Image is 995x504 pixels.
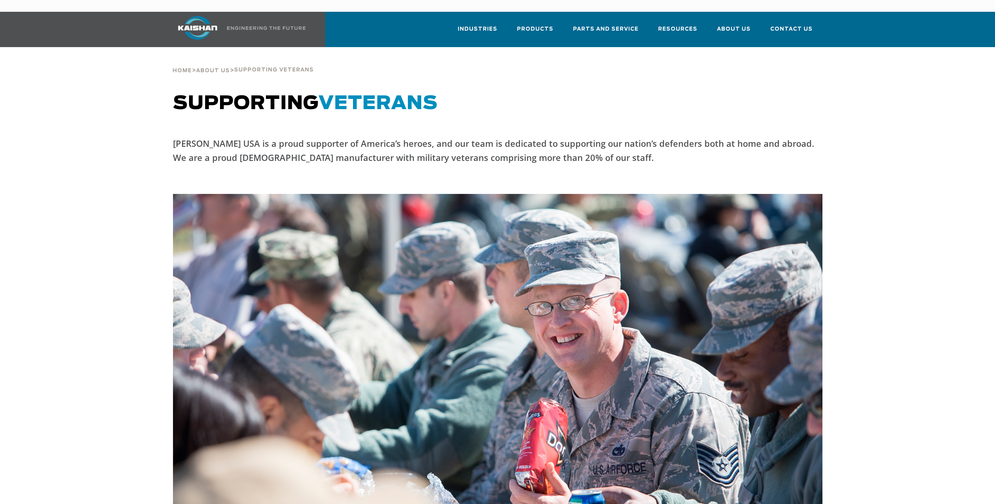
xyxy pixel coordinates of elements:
a: Resources [658,19,697,46]
span: Home [173,68,192,73]
a: Industries [458,19,497,46]
a: Kaishan USA [168,12,307,47]
span: Supporting Veterans [234,68,314,73]
div: > > [173,47,314,77]
img: Engineering the future [227,26,306,30]
span: VETERANS [318,94,438,113]
a: Products [517,19,553,46]
span: Industries [458,25,497,34]
span: About Us [196,68,230,73]
span: Parts and Service [573,25,638,34]
img: kaishan logo [168,16,227,40]
a: About Us [196,67,230,74]
a: Home [173,67,192,74]
span: SUPPORTING [173,94,438,113]
span: Contact Us [770,25,813,34]
span: About Us [717,25,751,34]
span: Resources [658,25,697,34]
p: [PERSON_NAME] USA is a proud supporter of America’s heroes, and our team is dedicated to supporti... [173,136,822,164]
a: Parts and Service [573,19,638,46]
a: About Us [717,19,751,46]
span: Products [517,25,553,34]
a: Contact Us [770,19,813,46]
